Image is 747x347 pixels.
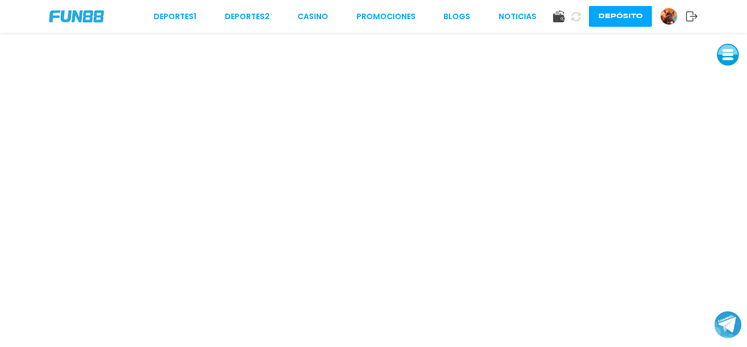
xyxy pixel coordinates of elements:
button: Join telegram channel [714,310,742,339]
a: Deportes1 [154,11,196,22]
a: Avatar [660,8,686,25]
a: NOTICIAS [499,11,536,22]
a: CASINO [297,11,328,22]
img: Avatar [661,8,677,25]
a: Promociones [357,11,416,22]
a: Deportes2 [225,11,270,22]
button: Depósito [589,6,652,27]
img: Company Logo [49,10,104,22]
a: BLOGS [443,11,470,22]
